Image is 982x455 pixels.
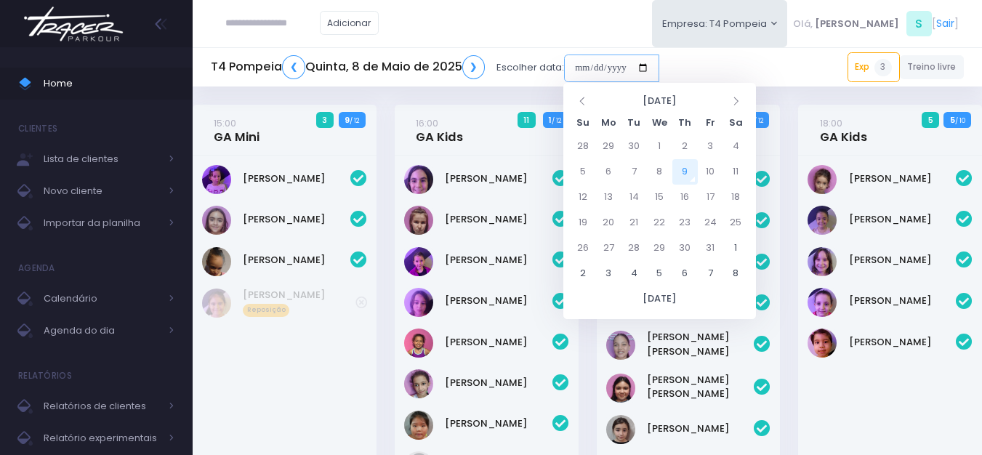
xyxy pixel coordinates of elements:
[44,182,160,201] span: Novo cliente
[698,261,723,286] td: 7
[793,17,813,31] span: Olá,
[922,112,939,128] span: 5
[647,134,672,159] td: 1
[549,114,552,126] strong: 1
[345,114,350,126] strong: 9
[723,210,749,235] td: 25
[808,329,837,358] img: Yumi Muller
[849,335,957,350] a: [PERSON_NAME]
[571,235,596,261] td: 26
[672,159,698,185] td: 9
[243,288,355,317] a: [PERSON_NAME] Reposição
[874,59,892,76] span: 3
[698,134,723,159] td: 3
[698,210,723,235] td: 24
[416,116,438,130] small: 16:00
[571,112,596,134] th: Su
[404,411,433,440] img: Júlia Ayumi Tiba
[808,165,837,194] img: Emilia Rodrigues
[445,335,552,350] a: [PERSON_NAME]
[18,114,57,143] h4: Clientes
[723,261,749,286] td: 8
[820,116,867,145] a: 18:00GA Kids
[316,112,334,128] span: 3
[596,112,621,134] th: Mo
[787,7,964,40] div: [ ]
[820,116,842,130] small: 18:00
[849,253,957,267] a: [PERSON_NAME]
[849,294,957,308] a: [PERSON_NAME]
[445,212,552,227] a: [PERSON_NAME]
[214,116,259,145] a: 15:00GA Mini
[596,210,621,235] td: 20
[350,116,359,125] small: / 12
[647,159,672,185] td: 8
[672,112,698,134] th: Th
[44,289,160,308] span: Calendário
[621,235,647,261] td: 28
[404,369,433,398] img: Ivy Miki Miessa Guadanuci
[416,116,463,145] a: 16:00GA Kids
[606,415,635,444] img: Sarah Fernandes da Silva
[815,17,899,31] span: [PERSON_NAME]
[445,253,552,267] a: [PERSON_NAME]
[404,247,433,276] img: Diana Rosa Oliveira
[621,210,647,235] td: 21
[950,114,955,126] strong: 5
[723,185,749,210] td: 18
[723,134,749,159] td: 4
[596,134,621,159] td: 29
[698,235,723,261] td: 31
[202,247,231,276] img: Sophia Crispi Marques dos Santos
[849,212,957,227] a: [PERSON_NAME]
[606,331,635,360] img: Maria Carolina Franze Oliveira
[462,55,486,79] a: ❯
[647,235,672,261] td: 29
[672,134,698,159] td: 2
[621,159,647,185] td: 7
[320,11,379,35] a: Adicionar
[571,261,596,286] td: 2
[754,116,763,125] small: / 12
[647,112,672,134] th: We
[571,159,596,185] td: 5
[647,185,672,210] td: 15
[621,112,647,134] th: Tu
[596,90,723,112] th: [DATE]
[672,261,698,286] td: 6
[18,361,72,390] h4: Relatórios
[282,55,305,79] a: ❮
[243,212,350,227] a: [PERSON_NAME]
[698,185,723,210] td: 17
[44,397,160,416] span: Relatórios de clientes
[404,165,433,194] img: Antonella Rossi Paes Previtalli
[723,235,749,261] td: 1
[672,185,698,210] td: 16
[404,329,433,358] img: Isabela Inocentini Pivovar
[596,261,621,286] td: 3
[606,374,635,403] img: Maria Fernanda Di Bastiani
[672,235,698,261] td: 30
[621,134,647,159] td: 30
[211,51,659,84] div: Escolher data:
[698,112,723,134] th: Fr
[936,16,954,31] a: Sair
[44,429,160,448] span: Relatório experimentais
[647,373,754,401] a: [PERSON_NAME] [PERSON_NAME]
[596,185,621,210] td: 13
[672,210,698,235] td: 23
[243,304,289,317] span: Reposição
[445,294,552,308] a: [PERSON_NAME]
[621,261,647,286] td: 4
[202,206,231,235] img: Eloah Meneguim Tenorio
[214,116,236,130] small: 15:00
[698,159,723,185] td: 10
[723,159,749,185] td: 11
[445,172,552,186] a: [PERSON_NAME]
[571,210,596,235] td: 19
[18,254,55,283] h4: Agenda
[955,116,965,125] small: / 10
[808,206,837,235] img: LIZ WHITAKER DE ALMEIDA BORGES
[44,74,174,93] span: Home
[621,185,647,210] td: 14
